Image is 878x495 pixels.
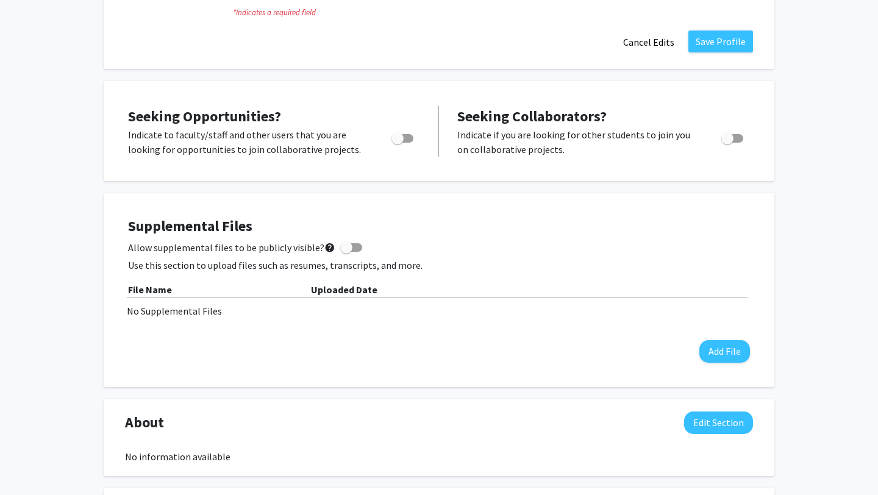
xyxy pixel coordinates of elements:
mat-icon: help [324,240,335,255]
button: Edit About [684,411,753,434]
p: Indicate if you are looking for other students to join you on collaborative projects. [457,127,698,157]
h4: Supplemental Files [128,218,750,235]
i: Indicates a required field [233,7,753,18]
span: Seeking Opportunities? [128,107,281,126]
p: Use this section to upload files such as resumes, transcripts, and more. [128,258,750,272]
span: Allow supplemental files to be publicly visible? [128,240,335,255]
span: About [125,411,164,433]
div: No information available [125,449,753,464]
button: Add File [699,340,750,363]
b: File Name [128,283,172,296]
div: Toggle [716,127,750,146]
button: Cancel Edits [615,30,682,54]
button: Save Profile [688,30,753,52]
iframe: Chat [9,440,52,486]
div: Toggle [387,127,420,146]
span: Seeking Collaborators? [457,107,607,126]
div: No Supplemental Files [127,304,751,318]
p: Indicate to faculty/staff and other users that you are looking for opportunities to join collabor... [128,127,368,157]
b: Uploaded Date [311,283,377,296]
